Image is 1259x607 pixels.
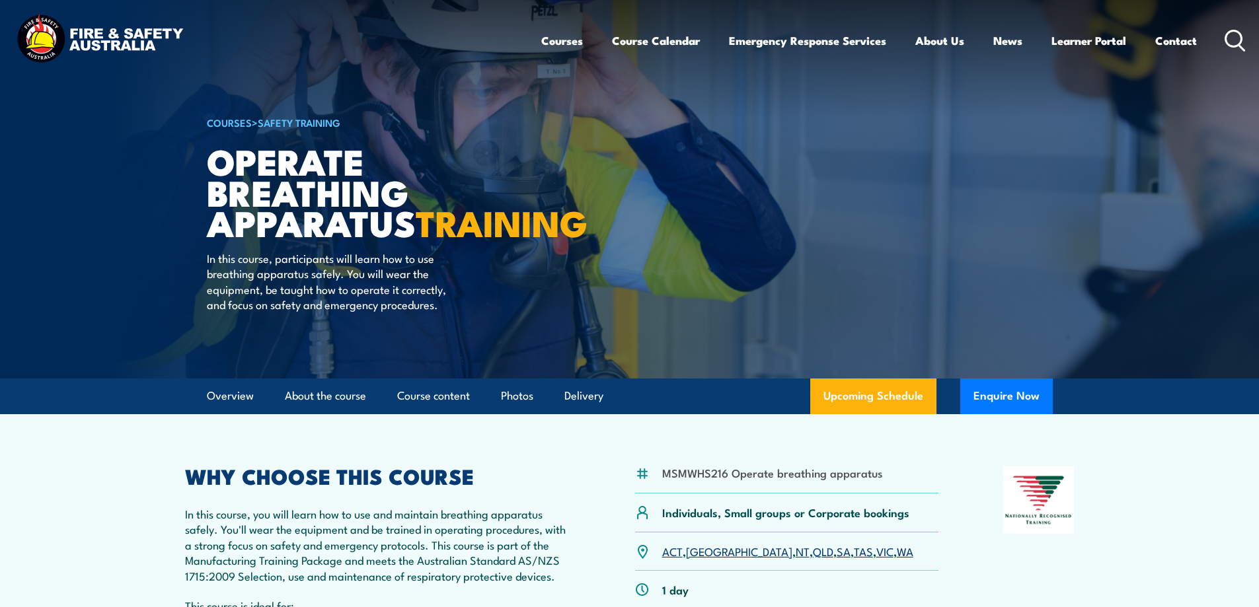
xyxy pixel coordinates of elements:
[1155,23,1197,58] a: Contact
[1051,23,1126,58] a: Learner Portal
[185,506,571,583] p: In this course, you will learn how to use and maintain breathing apparatus safely. You'll wear th...
[662,544,913,559] p: , , , , , , ,
[207,378,254,413] a: Overview
[915,23,964,58] a: About Us
[662,582,689,597] p: 1 day
[897,543,913,559] a: WA
[854,543,873,559] a: TAS
[258,115,340,129] a: Safety Training
[207,250,448,312] p: In this course, participants will learn how to use breathing apparatus safely. You will wear the ...
[837,543,851,559] a: SA
[729,23,886,58] a: Emergency Response Services
[397,378,470,413] a: Course content
[662,505,909,520] p: Individuals, Small groups or Corporate bookings
[185,466,571,485] h2: WHY CHOOSE THIS COURSE
[662,465,882,480] li: MSMWHS216 Operate breathing apparatus
[662,543,683,559] a: ACT
[207,145,533,238] h1: Operate Breathing Apparatus
[1003,466,1075,534] img: Nationally Recognised Training logo.
[501,378,533,413] a: Photos
[686,543,792,559] a: [GEOGRAPHIC_DATA]
[960,378,1053,414] button: Enquire Now
[207,115,252,129] a: COURSES
[796,543,810,559] a: NT
[876,543,894,559] a: VIC
[813,543,833,559] a: QLD
[810,378,936,414] a: Upcoming Schedule
[541,23,583,58] a: Courses
[564,378,603,413] a: Delivery
[207,114,533,130] h6: >
[285,378,366,413] a: About the course
[993,23,1022,58] a: News
[416,194,588,249] strong: TRAINING
[612,23,700,58] a: Course Calendar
